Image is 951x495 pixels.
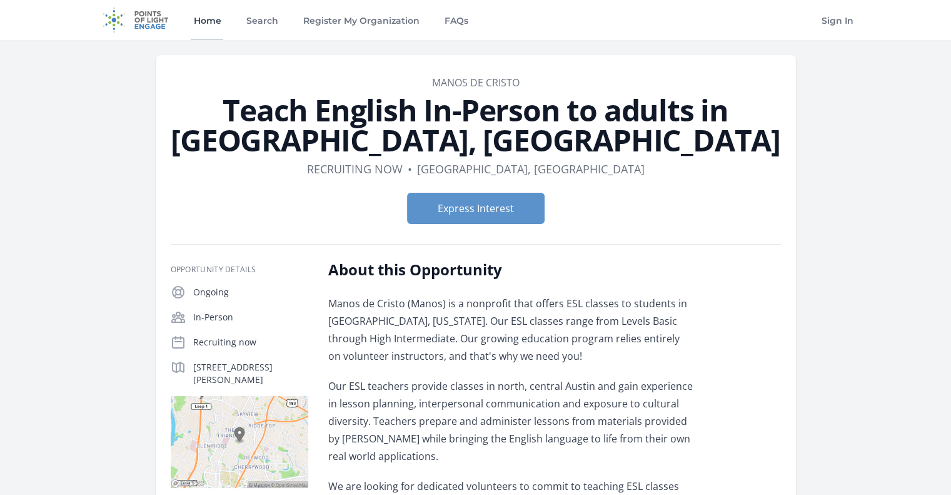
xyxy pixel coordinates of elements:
[328,377,694,465] p: Our ESL teachers provide classes in north, central Austin and gain experience in lesson planning,...
[193,311,308,324] p: In-Person
[417,160,645,178] dd: [GEOGRAPHIC_DATA], [GEOGRAPHIC_DATA]
[193,336,308,349] p: Recruiting now
[407,193,545,224] button: Express Interest
[307,160,403,178] dd: Recruiting now
[171,396,308,488] img: Map
[328,295,694,365] p: Manos de Cristo (Manos) is a nonprofit that offers ESL classes to students in [GEOGRAPHIC_DATA], ...
[193,361,308,386] p: [STREET_ADDRESS][PERSON_NAME]
[408,160,412,178] div: •
[328,260,694,280] h2: About this Opportunity
[171,265,308,275] h3: Opportunity Details
[193,286,308,299] p: Ongoing
[432,76,520,89] a: Manos de Cristo
[171,95,781,155] h1: Teach English In-Person to adults in [GEOGRAPHIC_DATA], [GEOGRAPHIC_DATA]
